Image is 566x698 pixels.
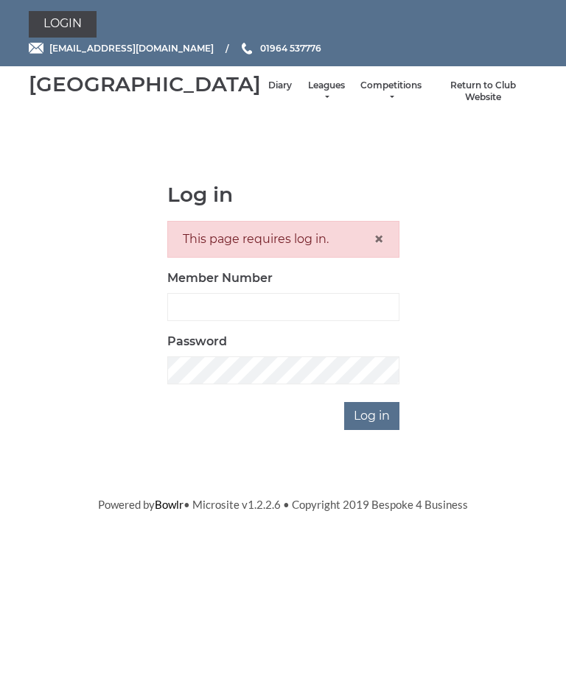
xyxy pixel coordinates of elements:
[242,43,252,54] img: Phone us
[240,41,321,55] a: Phone us 01964 537776
[167,221,399,258] div: This page requires log in.
[167,333,227,350] label: Password
[307,80,346,104] a: Leagues
[29,11,97,38] a: Login
[374,228,384,250] span: ×
[167,183,399,206] h1: Log in
[167,269,273,287] label: Member Number
[29,73,261,96] div: [GEOGRAPHIC_DATA]
[155,498,184,511] a: Bowlr
[360,80,422,104] a: Competitions
[29,41,214,55] a: Email [EMAIL_ADDRESS][DOMAIN_NAME]
[98,498,468,511] span: Powered by • Microsite v1.2.2.6 • Copyright 2019 Bespoke 4 Business
[29,43,43,54] img: Email
[268,80,292,92] a: Diary
[374,230,384,248] button: Close
[260,43,321,54] span: 01964 537776
[436,80,530,104] a: Return to Club Website
[49,43,214,54] span: [EMAIL_ADDRESS][DOMAIN_NAME]
[344,402,399,430] input: Log in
